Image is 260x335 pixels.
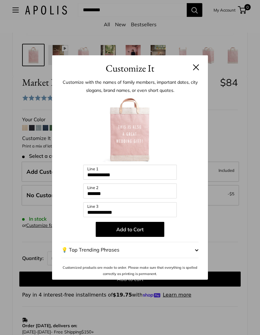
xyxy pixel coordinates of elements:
iframe: Sign Up via Text for Offers [5,311,67,330]
p: Customize with the names of family members, important dates, city slogans, brand names, or even s... [61,78,199,94]
p: Customized products are made to order. Please make sure that everything is spelled correctly as p... [61,264,199,277]
h3: Customize It [61,61,199,76]
img: customizer-prod [96,96,164,165]
button: 💡 Top Trending Phrases [61,242,199,258]
button: Add to Cart [96,222,164,237]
